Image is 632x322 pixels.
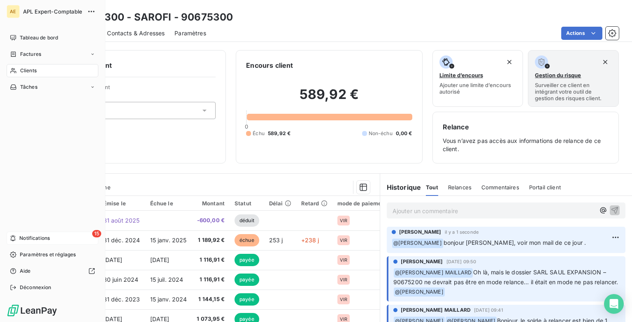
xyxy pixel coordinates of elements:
span: Notifications [19,235,50,242]
span: VIR [340,258,347,262]
h6: Encours client [246,60,293,70]
div: Statut [235,200,259,207]
span: [DATE] 09:50 [446,259,476,264]
span: Oh là, mais le dossier SARL SAUL EXPANSION – 90675200 ne devrait pas être en mode relance… il éta... [393,269,618,285]
span: Contacts & Adresses [107,29,165,37]
span: payée [235,254,259,266]
span: il y a 1 seconde [445,230,479,235]
span: Paramètres et réglages [20,251,76,258]
span: VIR [340,238,347,243]
button: Actions [561,27,602,40]
span: [DATE] [103,256,123,263]
span: payée [235,274,259,286]
span: Tâches [20,83,37,91]
h2: 589,92 € [246,86,412,111]
span: 15 juil. 2024 [150,276,184,283]
div: Échue le [150,200,187,207]
span: VIR [340,277,347,282]
span: Clients [20,67,37,74]
span: VIR [340,218,347,223]
span: @ [PERSON_NAME] [394,287,445,297]
span: [DATE] [150,256,170,263]
span: Surveiller ce client en intégrant votre outil de gestion des risques client. [535,82,612,101]
span: 253 j [269,237,283,244]
span: [PERSON_NAME] [399,228,441,236]
span: 0 [245,123,248,130]
span: déduit [235,214,259,227]
span: Paramètres [174,29,206,37]
span: 0,00 € [396,130,412,137]
div: Open Intercom Messenger [604,294,624,314]
span: Commentaires [481,184,519,191]
span: Tableau de bord [20,34,58,41]
span: Relances [448,184,472,191]
span: 31 déc. 2023 [103,296,140,303]
div: Vous n’avez pas accès aux informations de relance de ce client. [443,122,609,153]
span: Aide [20,267,31,275]
span: -600,00 € [197,216,225,225]
span: Tout [426,184,438,191]
span: [DATE] 09:41 [474,308,503,313]
span: Gestion du risque [535,72,581,78]
span: Déconnexion [20,284,51,291]
div: AE [7,5,20,18]
img: Logo LeanPay [7,304,58,317]
span: @ [PERSON_NAME] MAILLARD [394,268,473,278]
span: Ajouter une limite d’encours autorisé [439,82,516,95]
span: APL Expert-Comptable [23,8,82,15]
span: Propriétés Client [66,84,216,95]
button: Limite d’encoursAjouter une limite d’encours autorisé [432,50,523,107]
span: bonjour [PERSON_NAME], voir mon mail de ce jour . [444,239,586,246]
span: VIR [340,317,347,322]
span: [PERSON_NAME] [401,258,443,265]
button: Gestion du risqueSurveiller ce client en intégrant votre outil de gestion des risques client. [528,50,619,107]
span: 1 116,91 € [197,256,225,264]
div: mode de paiement [337,200,387,207]
span: 1 144,15 € [197,295,225,304]
span: 15 [92,230,101,237]
span: Portail client [529,184,561,191]
span: échue [235,234,259,246]
div: Montant [197,200,225,207]
span: payée [235,293,259,306]
h6: Relance [443,122,609,132]
span: [PERSON_NAME] MAILLARD [401,306,471,314]
span: 589,92 € [268,130,290,137]
h3: 90675300 - SAROFI - 90675300 [72,10,233,25]
h6: Informations client [50,60,216,70]
span: @ [PERSON_NAME] [392,239,443,248]
span: Non-échu [369,130,393,137]
div: Délai [269,200,291,207]
a: Aide [7,264,98,278]
div: Retard [301,200,328,207]
div: Émise le [103,200,140,207]
h6: Historique [380,182,421,192]
span: Factures [20,51,41,58]
span: +238 j [301,237,319,244]
span: 31 déc. 2024 [103,237,140,244]
span: 30 juin 2024 [103,276,139,283]
span: 1 116,91 € [197,276,225,284]
span: VIR [340,297,347,302]
span: Limite d’encours [439,72,483,78]
span: Échu [253,130,265,137]
span: 15 janv. 2025 [150,237,187,244]
span: 15 janv. 2024 [150,296,187,303]
span: 31 août 2025 [103,217,140,224]
span: 1 189,92 € [197,236,225,244]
